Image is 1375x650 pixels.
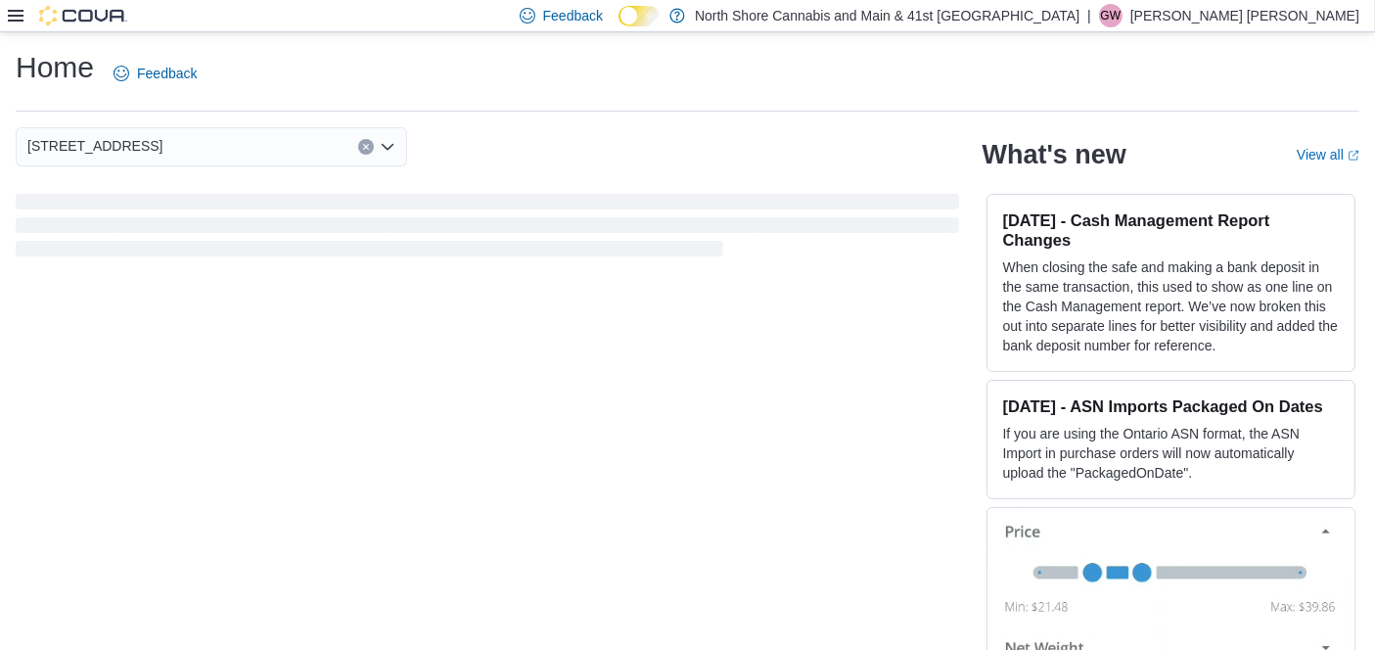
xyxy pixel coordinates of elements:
[619,26,619,27] span: Dark Mode
[39,6,127,25] img: Cova
[1003,396,1339,416] h3: [DATE] - ASN Imports Packaged On Dates
[27,134,162,158] span: [STREET_ADDRESS]
[358,139,374,155] button: Clear input
[137,64,197,83] span: Feedback
[619,6,660,26] input: Dark Mode
[1003,424,1339,483] p: If you are using the Ontario ASN format, the ASN Import in purchase orders will now automatically...
[1348,150,1359,162] svg: External link
[1297,147,1359,162] a: View allExternal link
[16,198,959,260] span: Loading
[983,139,1126,170] h2: What's new
[1003,257,1339,355] p: When closing the safe and making a bank deposit in the same transaction, this used to show as one...
[543,6,603,25] span: Feedback
[1087,4,1091,27] p: |
[1099,4,1123,27] div: Griffin Wright
[695,4,1079,27] p: North Shore Cannabis and Main & 41st [GEOGRAPHIC_DATA]
[1003,210,1339,250] h3: [DATE] - Cash Management Report Changes
[1130,4,1359,27] p: [PERSON_NAME] [PERSON_NAME]
[1100,4,1121,27] span: GW
[16,48,94,87] h1: Home
[380,139,395,155] button: Open list of options
[106,54,205,93] a: Feedback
